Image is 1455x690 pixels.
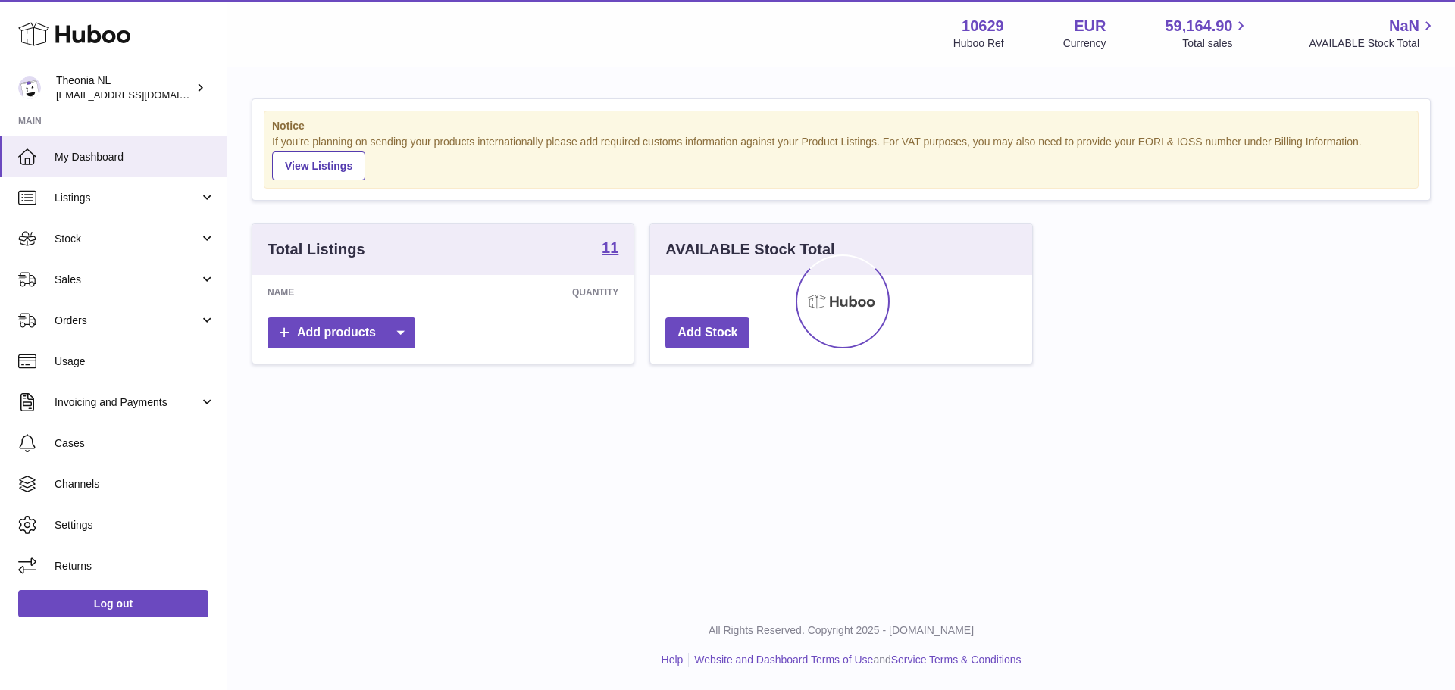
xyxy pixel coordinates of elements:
span: Cases [55,436,215,451]
a: View Listings [272,151,365,180]
div: If you're planning on sending your products internationally please add required customs informati... [272,135,1410,180]
span: Orders [55,314,199,328]
div: Theonia NL [56,73,192,102]
a: Add products [268,317,415,348]
img: info@wholesomegoods.eu [18,76,41,99]
h3: Total Listings [268,239,365,260]
a: Website and Dashboard Terms of Use [694,654,873,666]
a: Service Terms & Conditions [891,654,1022,666]
span: 59,164.90 [1165,16,1232,36]
span: NaN [1389,16,1419,36]
span: Returns [55,559,215,573]
strong: EUR [1074,16,1106,36]
span: My Dashboard [55,150,215,164]
span: Invoicing and Payments [55,395,199,410]
p: All Rights Reserved. Copyright 2025 - [DOMAIN_NAME] [239,623,1443,638]
span: AVAILABLE Stock Total [1309,36,1437,51]
strong: 10629 [962,16,1004,36]
a: Add Stock [665,317,749,348]
a: 59,164.90 Total sales [1165,16,1250,51]
th: Quantity [415,275,634,310]
strong: Notice [272,119,1410,133]
strong: 11 [602,240,618,255]
span: Sales [55,273,199,287]
a: NaN AVAILABLE Stock Total [1309,16,1437,51]
span: Total sales [1182,36,1250,51]
span: Channels [55,477,215,492]
a: Help [662,654,684,666]
div: Huboo Ref [953,36,1004,51]
span: Stock [55,232,199,246]
th: Name [252,275,415,310]
span: Listings [55,191,199,205]
a: Log out [18,590,208,617]
span: Usage [55,354,215,369]
span: [EMAIL_ADDRESS][DOMAIN_NAME] [56,89,223,101]
div: Currency [1063,36,1106,51]
span: Settings [55,518,215,532]
a: 11 [602,240,618,258]
h3: AVAILABLE Stock Total [665,239,834,260]
li: and [689,653,1021,667]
